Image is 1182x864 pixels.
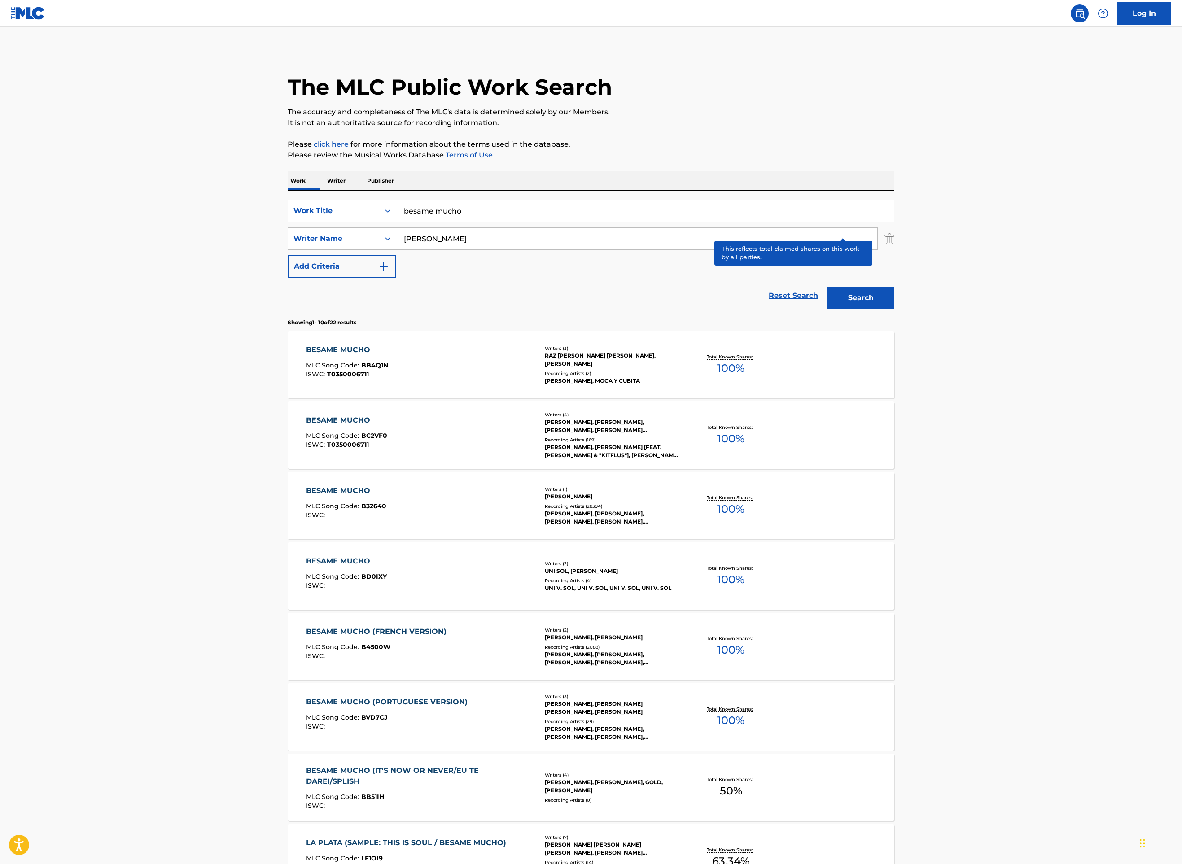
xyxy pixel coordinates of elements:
[545,584,680,592] div: UNI V. SOL, UNI V. SOL, UNI V. SOL, UNI V. SOL
[707,635,755,642] p: Total Known Shares:
[306,370,327,378] span: ISWC :
[545,841,680,857] div: [PERSON_NAME] [PERSON_NAME] [PERSON_NAME], [PERSON_NAME] [PERSON_NAME], [PERSON_NAME] [PERSON_NAM...
[707,353,755,360] p: Total Known Shares:
[314,140,349,148] a: click here
[327,441,369,449] span: T0350006711
[306,511,327,519] span: ISWC :
[545,418,680,434] div: [PERSON_NAME], [PERSON_NAME], [PERSON_NAME], [PERSON_NAME] [PERSON_NAME]
[717,431,744,447] span: 100 %
[361,572,387,580] span: BD0IXY
[717,572,744,588] span: 100 %
[827,287,894,309] button: Search
[288,754,894,821] a: BESAME MUCHO (IT'S NOW OR NEVER/EU TE DAREI/SPLISHMLC Song Code:BB51IHISWC:Writers (4)[PERSON_NAM...
[288,319,356,327] p: Showing 1 - 10 of 22 results
[545,352,680,368] div: RAZ [PERSON_NAME] [PERSON_NAME], [PERSON_NAME]
[288,118,894,128] p: It is not an authoritative source for recording information.
[707,424,755,431] p: Total Known Shares:
[324,171,348,190] p: Writer
[306,643,361,651] span: MLC Song Code :
[364,171,397,190] p: Publisher
[306,581,327,589] span: ISWC :
[444,151,493,159] a: Terms of Use
[707,706,755,712] p: Total Known Shares:
[306,793,361,801] span: MLC Song Code :
[361,854,383,862] span: LF1OI9
[1140,830,1145,857] div: Drag
[1094,4,1112,22] div: Help
[288,171,308,190] p: Work
[707,565,755,572] p: Total Known Shares:
[545,577,680,584] div: Recording Artists ( 4 )
[293,233,374,244] div: Writer Name
[545,411,680,418] div: Writers ( 4 )
[306,854,361,862] span: MLC Song Code :
[545,567,680,575] div: UNI SOL, [PERSON_NAME]
[1074,8,1085,19] img: search
[545,627,680,633] div: Writers ( 2 )
[361,502,386,510] span: B32640
[361,713,388,721] span: BVD7CJ
[1098,8,1108,19] img: help
[306,572,361,580] span: MLC Song Code :
[306,626,451,637] div: BESAME MUCHO (FRENCH VERSION)
[288,200,894,314] form: Search Form
[288,255,396,278] button: Add Criteria
[545,693,680,700] div: Writers ( 3 )
[545,644,680,650] div: Recording Artists ( 2088 )
[378,261,389,272] img: 9d2ae6d4665cec9f34b9.svg
[545,560,680,567] div: Writers ( 2 )
[288,683,894,751] a: BESAME MUCHO (PORTUGUESE VERSION)MLC Song Code:BVD7CJISWC:Writers (3)[PERSON_NAME], [PERSON_NAME]...
[306,361,361,369] span: MLC Song Code :
[707,776,755,783] p: Total Known Shares:
[361,793,384,801] span: BB51IH
[545,503,680,510] div: Recording Artists ( 28394 )
[288,401,894,469] a: BESAME MUCHOMLC Song Code:BC2VF0ISWC:T0350006711Writers (4)[PERSON_NAME], [PERSON_NAME], [PERSON_...
[707,847,755,853] p: Total Known Shares:
[288,74,612,100] h1: The MLC Public Work Search
[293,205,374,216] div: Work Title
[545,700,680,716] div: [PERSON_NAME], [PERSON_NAME] [PERSON_NAME], [PERSON_NAME]
[545,436,680,443] div: Recording Artists ( 169 )
[306,838,511,848] div: LA PLATA (SAMPLE: THIS IS SOUL / BESAME MUCHO)
[717,642,744,658] span: 100 %
[306,713,361,721] span: MLC Song Code :
[306,556,387,567] div: BESAME MUCHO
[306,697,472,707] div: BESAME MUCHO (PORTUGUESE VERSION)
[306,345,388,355] div: BESAME MUCHO
[1071,4,1089,22] a: Public Search
[288,331,894,398] a: BESAME MUCHOMLC Song Code:BB4Q1NISWC:T0350006711Writers (3)RAZ [PERSON_NAME] [PERSON_NAME], [PERS...
[306,765,529,787] div: BESAME MUCHO (IT'S NOW OR NEVER/EU TE DAREI/SPLISH
[720,783,742,799] span: 50 %
[288,139,894,150] p: Please for more information about the terms used in the database.
[306,652,327,660] span: ISWC :
[306,485,386,496] div: BESAME MUCHO
[545,725,680,741] div: [PERSON_NAME], [PERSON_NAME], [PERSON_NAME], [PERSON_NAME], [PERSON_NAME]
[306,722,327,730] span: ISWC :
[306,802,327,810] span: ISWC :
[545,834,680,841] div: Writers ( 7 )
[545,370,680,377] div: Recording Artists ( 2 )
[545,650,680,667] div: [PERSON_NAME], [PERSON_NAME], [PERSON_NAME], [PERSON_NAME], [PERSON_NAME]
[545,486,680,493] div: Writers ( 1 )
[11,7,45,20] img: MLC Logo
[545,377,680,385] div: [PERSON_NAME], MOCA Y CUBITA
[288,150,894,161] p: Please review the Musical Works Database
[306,502,361,510] span: MLC Song Code :
[306,415,387,426] div: BESAME MUCHO
[327,370,369,378] span: T0350006711
[306,441,327,449] span: ISWC :
[545,633,680,641] div: [PERSON_NAME], [PERSON_NAME]
[545,443,680,459] div: [PERSON_NAME], [PERSON_NAME] [FEAT. [PERSON_NAME] & "KITFLUS"], [PERSON_NAME], [PERSON_NAME],[PER...
[545,772,680,778] div: Writers ( 4 )
[288,107,894,118] p: The accuracy and completeness of The MLC's data is determined solely by our Members.
[717,501,744,517] span: 100 %
[707,494,755,501] p: Total Known Shares:
[545,778,680,794] div: [PERSON_NAME], [PERSON_NAME], GOLD, [PERSON_NAME]
[884,227,894,250] img: Delete Criterion
[717,712,744,729] span: 100 %
[545,345,680,352] div: Writers ( 3 )
[545,797,680,803] div: Recording Artists ( 0 )
[1137,821,1182,864] div: Chat Widget
[288,542,894,610] a: BESAME MUCHOMLC Song Code:BD0IXYISWC:Writers (2)UNI SOL, [PERSON_NAME]Recording Artists (4)UNI V....
[361,361,388,369] span: BB4Q1N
